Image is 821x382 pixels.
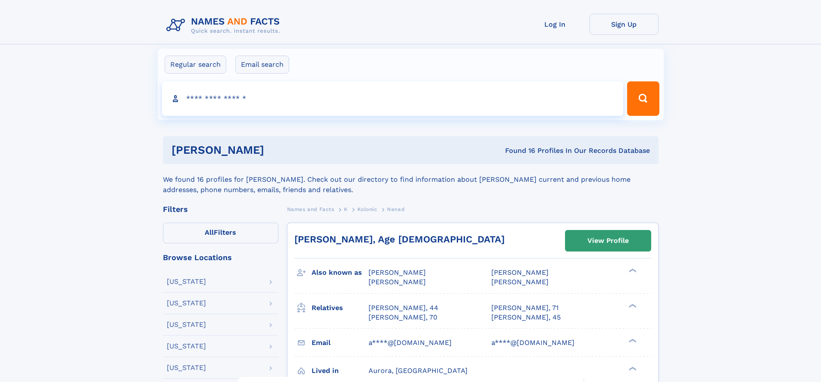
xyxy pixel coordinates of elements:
[590,14,659,35] a: Sign Up
[521,14,590,35] a: Log In
[627,366,637,371] div: ❯
[627,81,659,116] button: Search Button
[163,164,659,195] div: We found 16 profiles for [PERSON_NAME]. Check out our directory to find information about [PERSON...
[163,205,278,213] div: Filters
[368,268,426,276] span: [PERSON_NAME]
[384,146,650,155] div: Found 16 Profiles In Our Records Database
[235,56,289,74] label: Email search
[368,303,438,313] a: [PERSON_NAME], 44
[163,254,278,261] div: Browse Locations
[167,343,206,350] div: [US_STATE]
[627,303,637,308] div: ❯
[167,300,206,307] div: [US_STATE]
[167,278,206,285] div: [US_STATE]
[357,204,377,214] a: Kolonic
[491,278,549,286] span: [PERSON_NAME]
[357,206,377,212] span: Kolonic
[491,303,559,313] a: [PERSON_NAME], 71
[165,56,226,74] label: Regular search
[368,366,468,375] span: Aurora, [GEOGRAPHIC_DATA]
[491,313,561,322] a: [PERSON_NAME], 45
[565,230,651,251] a: View Profile
[587,231,629,251] div: View Profile
[163,223,278,243] label: Filters
[162,81,624,116] input: search input
[167,321,206,328] div: [US_STATE]
[167,364,206,371] div: [US_STATE]
[387,206,405,212] span: Nenad
[312,335,368,350] h3: Email
[172,145,385,155] h1: [PERSON_NAME]
[294,234,505,245] a: [PERSON_NAME], Age [DEMOGRAPHIC_DATA]
[368,313,437,322] a: [PERSON_NAME], 70
[344,206,348,212] span: K
[312,265,368,280] h3: Also known as
[312,301,368,315] h3: Relatives
[368,278,426,286] span: [PERSON_NAME]
[205,228,214,236] span: All
[312,363,368,378] h3: Lived in
[491,268,549,276] span: [PERSON_NAME]
[627,338,637,343] div: ❯
[344,204,348,214] a: K
[287,204,334,214] a: Names and Facts
[627,268,637,273] div: ❯
[163,14,287,37] img: Logo Names and Facts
